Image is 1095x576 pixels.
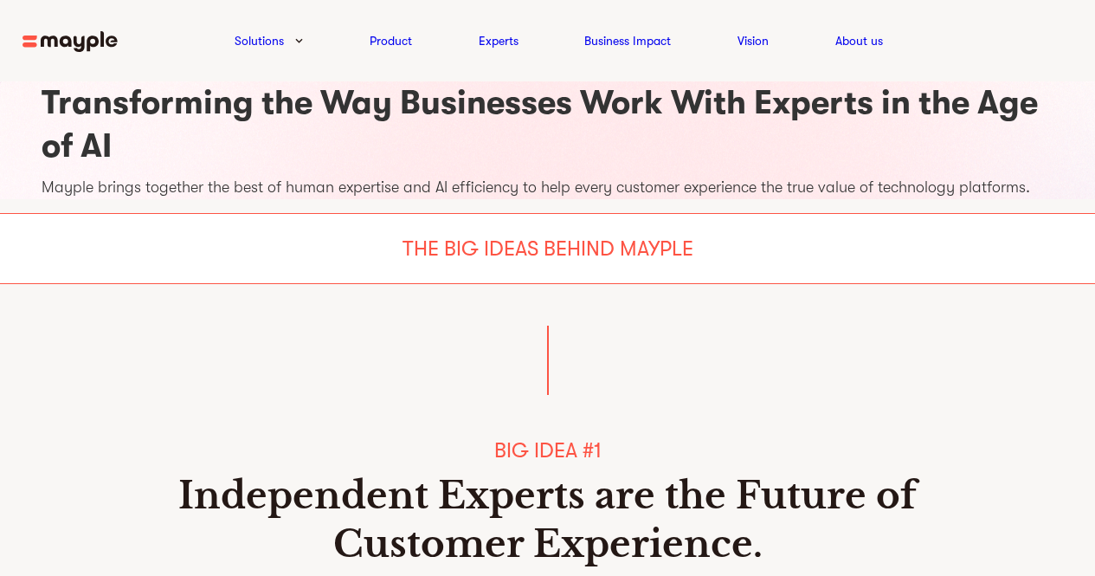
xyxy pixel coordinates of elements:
[132,471,963,568] h2: Independent Experts are the Future of Customer Experience.
[835,30,883,51] a: About us
[42,81,1054,167] h1: Transforming the Way Businesses Work With Experts in the Age of AI
[370,30,412,51] a: Product
[42,176,1054,199] p: Mayple brings together the best of human expertise and AI efficiency to help every customer exper...
[295,38,303,43] img: arrow-down
[235,30,284,51] a: Solutions
[28,437,1067,464] div: BIG IDEA #1
[584,30,671,51] a: Business Impact
[738,30,769,51] a: Vision
[23,31,118,53] img: mayple-logo
[479,30,519,51] a: Experts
